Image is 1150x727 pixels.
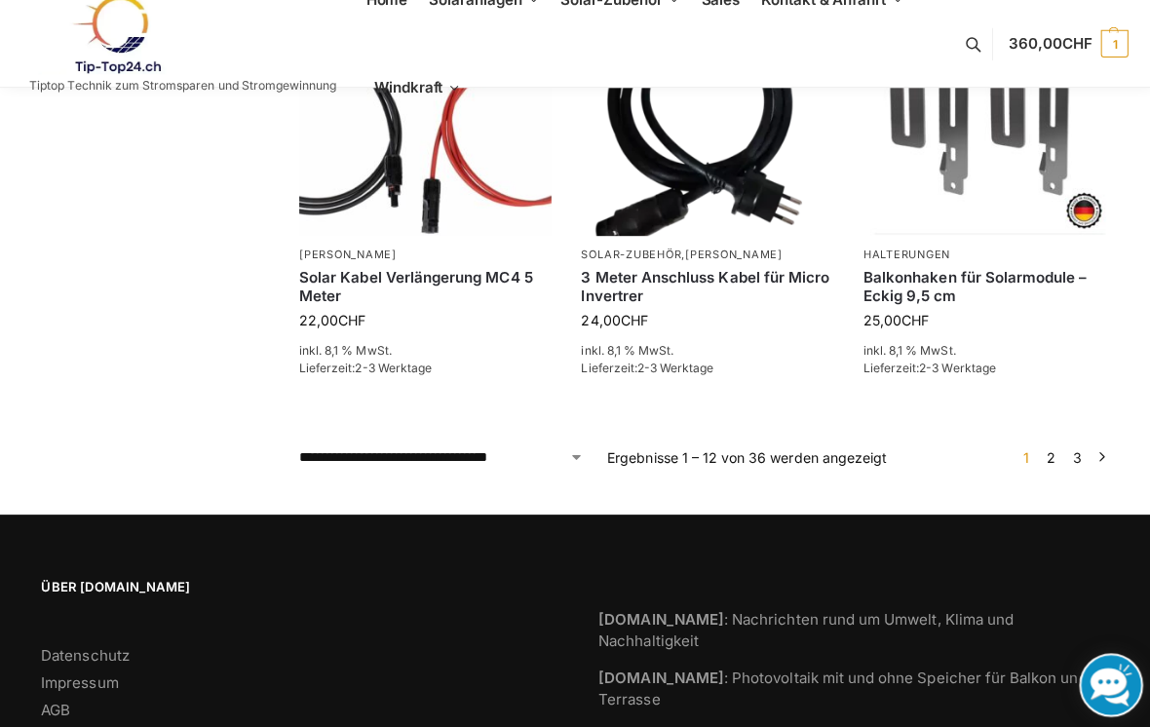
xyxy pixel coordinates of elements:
[616,310,643,326] span: CHF
[41,696,70,714] a: AGB
[594,606,1007,647] a: [DOMAIN_NAME]: Nachrichten rund um Umwelt, Klima und Nachhaltigkeit
[577,247,827,261] p: ,
[913,359,989,373] span: 2-3 Werktage
[41,670,118,688] a: Impressum
[1012,446,1027,463] span: Seite 1
[603,444,881,465] p: Ergebnisse 1 – 12 von 36 werden angezeigt
[1002,15,1121,73] a: 360,00CHF 1
[1005,444,1109,465] nav: Produkt-Seitennummerierung
[858,47,1108,235] img: Balkonhaken eckig
[297,340,548,358] p: inkl. 8,1 % MwSt.
[297,247,394,260] a: [PERSON_NAME]
[594,665,719,683] strong: [DOMAIN_NAME]
[896,310,923,326] span: CHF
[1088,444,1102,465] a: →
[632,359,709,373] span: 2-3 Werktage
[577,47,827,235] img: Anschlusskabel-3meter
[680,247,777,260] a: [PERSON_NAME]
[858,310,923,326] bdi: 25,00
[1035,446,1054,463] a: Seite 2
[1002,34,1085,53] span: 360,00
[577,359,709,373] span: Lieferzeit:
[297,359,429,373] span: Lieferzeit:
[858,359,989,373] span: Lieferzeit:
[1054,34,1085,53] span: CHF
[858,266,1108,304] a: Balkonhaken für Solarmodule – Eckig 9,5 cm
[41,642,129,661] a: Datenschutz
[297,310,364,326] bdi: 22,00
[29,80,334,92] p: Tiptop Technik zum Stromsparen und Stromgewinnung
[41,574,556,593] span: Über [DOMAIN_NAME]
[594,606,719,625] strong: [DOMAIN_NAME]
[594,665,1080,706] a: [DOMAIN_NAME]: Photovoltaik mit und ohne Speicher für Balkon und Terrasse
[577,340,827,358] p: inkl. 8,1 % MwSt.
[364,44,466,132] a: Windkraft
[353,359,429,373] span: 2-3 Werktage
[858,340,1108,358] p: inkl. 8,1 % MwSt.
[297,266,548,304] a: Solar Kabel Verlängerung MC4 5 Meter
[371,78,440,96] span: Windkraft
[336,310,364,326] span: CHF
[1093,30,1121,57] span: 1
[297,47,548,235] img: Solar-Verlängerungskabel, MC4
[297,444,580,465] select: Shop-Reihenfolge
[577,247,676,260] a: Solar-Zubehör
[1061,446,1080,463] a: Seite 3
[858,247,944,260] a: Halterungen
[577,310,643,326] bdi: 24,00
[577,266,827,304] a: 3 Meter Anschluss Kabel für Micro Invertrer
